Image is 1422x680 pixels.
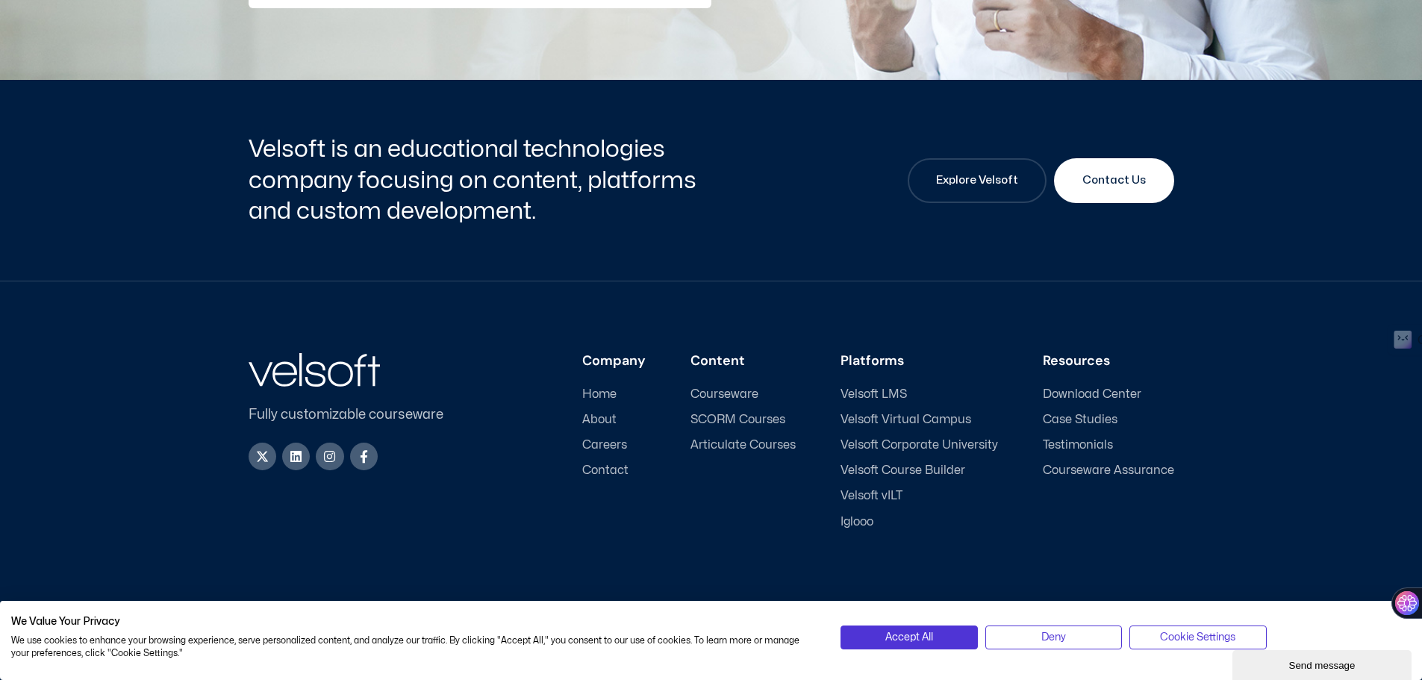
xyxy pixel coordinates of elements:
span: Velsoft vILT [841,489,902,503]
h3: Platforms [841,353,998,369]
span: Testimonials [1043,438,1113,452]
a: Explore Velsoft [908,158,1047,203]
p: We use cookies to enhance your browsing experience, serve personalized content, and analyze our t... [11,634,818,660]
span: Courseware [690,387,758,402]
span: Velsoft LMS [841,387,907,402]
span: About [582,413,617,427]
a: Download Center [1043,387,1174,402]
a: Contact Us [1054,158,1174,203]
h3: Company [582,353,646,369]
a: Velsoft Corporate University [841,438,998,452]
span: Velsoft Virtual Campus [841,413,971,427]
a: SCORM Courses [690,413,796,427]
a: Case Studies [1043,413,1174,427]
span: Iglooo [841,515,873,529]
a: Velsoft vILT [841,489,998,503]
a: Velsoft Virtual Campus [841,413,998,427]
h3: Content [690,353,796,369]
a: About [582,413,646,427]
span: Download Center [1043,387,1141,402]
a: Testimonials [1043,438,1174,452]
span: SCORM Courses [690,413,785,427]
button: Adjust cookie preferences [1129,626,1266,649]
span: Explore Velsoft [936,172,1018,190]
button: Accept all cookies [841,626,977,649]
a: Courseware [690,387,796,402]
span: Home [582,387,617,402]
span: Careers [582,438,627,452]
a: Velsoft Course Builder [841,464,998,478]
iframe: chat widget [1232,647,1415,680]
a: Courseware Assurance [1043,464,1174,478]
span: Contact Us [1082,172,1146,190]
a: Iglooo [841,515,998,529]
span: Velsoft Course Builder [841,464,965,478]
a: Velsoft LMS [841,387,998,402]
button: Deny all cookies [985,626,1122,649]
span: Contact [582,464,629,478]
h2: We Value Your Privacy [11,615,818,628]
span: Deny [1041,629,1066,646]
span: Cookie Settings [1160,629,1235,646]
p: Fully customizable courseware [249,405,468,425]
a: Articulate Courses [690,438,796,452]
span: Accept All [885,629,933,646]
span: Case Studies [1043,413,1117,427]
a: Careers [582,438,646,452]
a: Home [582,387,646,402]
a: Contact [582,464,646,478]
h3: Resources [1043,353,1174,369]
h2: Velsoft is an educational technologies company focusing on content, platforms and custom developm... [249,134,708,227]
